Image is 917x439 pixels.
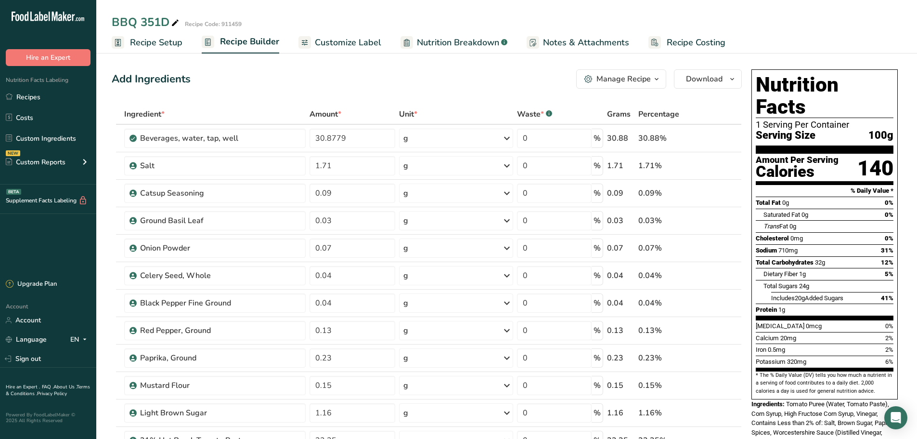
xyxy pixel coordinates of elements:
[763,211,800,218] span: Saturated Fat
[756,185,893,197] section: % Daily Value *
[527,32,629,53] a: Notes & Attachments
[607,407,634,419] div: 1.16
[686,73,723,85] span: Download
[756,235,789,242] span: Cholesterol
[140,160,260,172] div: Salt
[778,306,785,313] span: 1g
[403,187,408,199] div: g
[140,407,260,419] div: Light Brown Sugar
[806,322,822,330] span: 0mcg
[638,352,696,364] div: 0.23%
[576,69,666,89] button: Manage Recipe
[868,130,893,142] span: 100g
[881,294,893,302] span: 41%
[885,322,893,330] span: 0%
[6,279,57,289] div: Upgrade Plan
[140,215,260,226] div: Ground Basil Leaf
[37,390,67,397] a: Privacy Policy
[799,282,809,290] span: 24g
[756,130,815,142] span: Serving Size
[130,36,182,49] span: Recipe Setup
[638,242,696,254] div: 0.07%
[667,36,725,49] span: Recipe Costing
[778,247,798,254] span: 710mg
[638,380,696,391] div: 0.15%
[885,211,893,218] span: 0%
[403,407,408,419] div: g
[638,407,696,419] div: 1.16%
[310,108,341,120] span: Amount
[756,322,804,330] span: [MEDICAL_DATA]
[53,384,77,390] a: About Us .
[607,215,634,226] div: 0.03
[885,235,893,242] span: 0%
[607,352,634,364] div: 0.23
[607,297,634,309] div: 0.04
[607,270,634,281] div: 0.04
[403,270,408,281] div: g
[403,352,408,364] div: g
[140,187,260,199] div: Catsup Seasoning
[403,325,408,336] div: g
[607,160,634,172] div: 1.71
[6,189,21,195] div: BETA
[881,259,893,266] span: 12%
[112,13,181,31] div: BBQ 351D
[674,69,742,89] button: Download
[881,247,893,254] span: 31%
[885,358,893,365] span: 6%
[140,380,260,391] div: Mustard Flour
[756,306,777,313] span: Protein
[298,32,381,53] a: Customize Label
[795,294,805,302] span: 20g
[140,242,260,254] div: Onion Powder
[756,247,777,254] span: Sodium
[638,133,696,144] div: 30.88%
[638,297,696,309] div: 0.04%
[771,294,843,302] span: Includes Added Sugars
[417,36,499,49] span: Nutrition Breakdown
[140,297,260,309] div: Black Pepper Fine Ground
[763,223,779,230] i: Trans
[6,150,20,156] div: NEW
[403,133,408,144] div: g
[815,259,825,266] span: 32g
[885,270,893,278] span: 5%
[638,108,679,120] span: Percentage
[763,223,788,230] span: Fat
[140,133,260,144] div: Beverages, water, tap, well
[6,384,40,390] a: Hire an Expert .
[315,36,381,49] span: Customize Label
[768,346,785,353] span: 0.5mg
[607,108,631,120] span: Grams
[6,331,47,348] a: Language
[638,215,696,226] div: 0.03%
[403,380,408,391] div: g
[756,334,779,342] span: Calcium
[648,32,725,53] a: Recipe Costing
[884,406,907,429] div: Open Intercom Messenger
[140,325,260,336] div: Red Pepper, Ground
[607,133,634,144] div: 30.88
[596,73,651,85] div: Manage Recipe
[140,270,260,281] div: Celery Seed, Whole
[607,242,634,254] div: 0.07
[782,199,789,206] span: 0g
[885,199,893,206] span: 0%
[543,36,629,49] span: Notes & Attachments
[607,187,634,199] div: 0.09
[400,32,507,53] a: Nutrition Breakdown
[112,71,191,87] div: Add Ingredients
[202,31,279,54] a: Recipe Builder
[885,346,893,353] span: 2%
[756,199,781,206] span: Total Fat
[763,282,798,290] span: Total Sugars
[789,223,796,230] span: 0g
[756,156,839,165] div: Amount Per Serving
[6,157,65,167] div: Custom Reports
[70,334,90,346] div: EN
[756,120,893,130] div: 1 Serving Per Container
[756,259,814,266] span: Total Carbohydrates
[607,325,634,336] div: 0.13
[403,160,408,172] div: g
